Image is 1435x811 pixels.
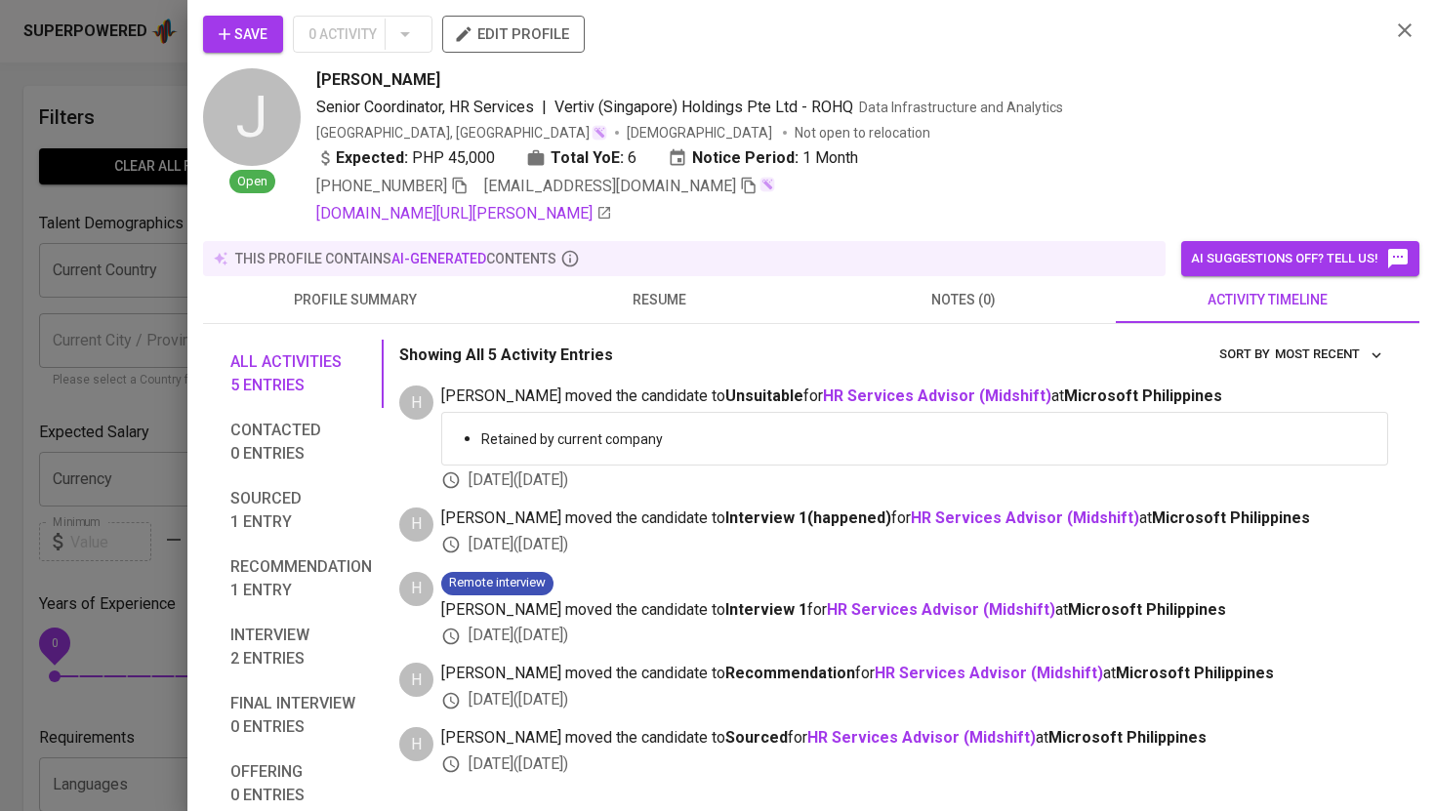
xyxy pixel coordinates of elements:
[725,664,855,682] b: Recommendation
[692,146,799,170] b: Notice Period:
[827,600,1055,619] a: HR Services Advisor (Midshift)
[441,625,1388,647] div: [DATE] ( [DATE] )
[316,202,612,225] a: [DOMAIN_NAME][URL][PERSON_NAME]
[230,419,372,466] span: Contacted 0 entries
[399,344,613,367] p: Showing All 5 Activity Entries
[668,146,858,170] div: 1 Month
[441,385,1388,408] span: [PERSON_NAME] moved the candidate to for at
[1270,340,1388,370] button: sort by
[230,692,372,739] span: Final interview 0 entries
[1152,508,1310,527] span: Microsoft Philippines
[542,96,547,119] span: |
[442,16,585,53] button: edit profile
[554,98,853,116] span: Vertiv (Singapore) Holdings Pte Ltd - ROHQ
[441,663,1388,685] span: [PERSON_NAME] moved the candidate to for at
[859,100,1063,115] span: Data Infrastructure and Analytics
[235,249,556,268] p: this profile contains contents
[316,146,495,170] div: PHP 45,000
[316,68,440,92] span: [PERSON_NAME]
[592,125,607,141] img: magic_wand.svg
[807,728,1036,747] a: HR Services Advisor (Midshift)
[484,177,736,195] span: [EMAIL_ADDRESS][DOMAIN_NAME]
[442,25,585,41] a: edit profile
[230,555,372,602] span: Recommendation 1 entry
[458,21,569,47] span: edit profile
[230,760,372,807] span: Offering 0 entries
[1181,241,1419,276] button: AI suggestions off? Tell us!
[759,177,775,192] img: magic_wand.svg
[230,487,372,534] span: Sourced 1 entry
[725,600,807,619] b: Interview 1
[481,429,1372,449] p: Retained by current company
[399,663,433,697] div: H
[1048,728,1207,747] span: Microsoft Philippines
[230,350,372,397] span: All activities 5 entries
[1191,247,1410,270] span: AI suggestions off? Tell us!
[399,727,433,761] div: H
[1275,344,1383,366] span: Most Recent
[441,469,1388,492] div: [DATE] ( [DATE] )
[875,664,1103,682] a: HR Services Advisor (Midshift)
[441,727,1388,750] span: [PERSON_NAME] moved the candidate to for at
[1127,288,1409,312] span: activity timeline
[441,534,1388,556] div: [DATE] ( [DATE] )
[823,386,1051,405] a: HR Services Advisor (Midshift)
[1068,600,1226,619] span: Microsoft Philippines
[725,508,891,527] b: Interview 1 ( happened )
[1116,664,1274,682] span: Microsoft Philippines
[627,123,775,142] span: [DEMOGRAPHIC_DATA]
[911,508,1139,527] a: HR Services Advisor (Midshift)
[399,572,433,606] div: H
[316,123,607,142] div: [GEOGRAPHIC_DATA], [GEOGRAPHIC_DATA]
[725,728,788,747] b: Sourced
[391,251,486,266] span: AI-generated
[203,68,301,166] div: J
[203,16,283,53] button: Save
[823,288,1104,312] span: notes (0)
[336,146,408,170] b: Expected:
[441,574,553,592] span: Remote interview
[795,123,930,142] p: Not open to relocation
[441,689,1388,711] div: [DATE] ( [DATE] )
[441,599,1388,622] span: [PERSON_NAME] moved the candidate to for at
[441,507,1388,530] span: [PERSON_NAME] moved the candidate to for at
[441,753,1388,776] div: [DATE] ( [DATE] )
[1064,386,1222,405] span: Microsoft Philippines
[229,173,275,191] span: Open
[519,288,800,312] span: resume
[215,288,496,312] span: profile summary
[219,22,267,47] span: Save
[399,507,433,542] div: H
[628,146,636,170] span: 6
[316,177,447,195] span: [PHONE_NUMBER]
[1219,346,1270,361] span: sort by
[230,624,372,670] span: Interview 2 entries
[551,146,624,170] b: Total YoE:
[725,386,803,405] b: Unsuitable
[399,385,433,420] div: H
[316,98,534,116] span: Senior Coordinator, HR Services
